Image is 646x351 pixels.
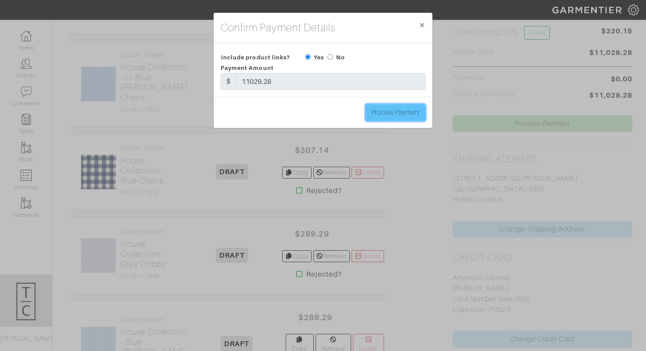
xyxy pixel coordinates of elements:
[221,65,274,71] span: Payment Amount
[221,20,335,36] h4: Confirm Payment Details
[221,73,236,90] div: $
[221,51,290,64] span: Include product links?
[366,104,425,121] input: Process Payment
[419,19,425,31] span: ×
[314,53,324,62] label: Yes
[336,53,345,62] label: No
